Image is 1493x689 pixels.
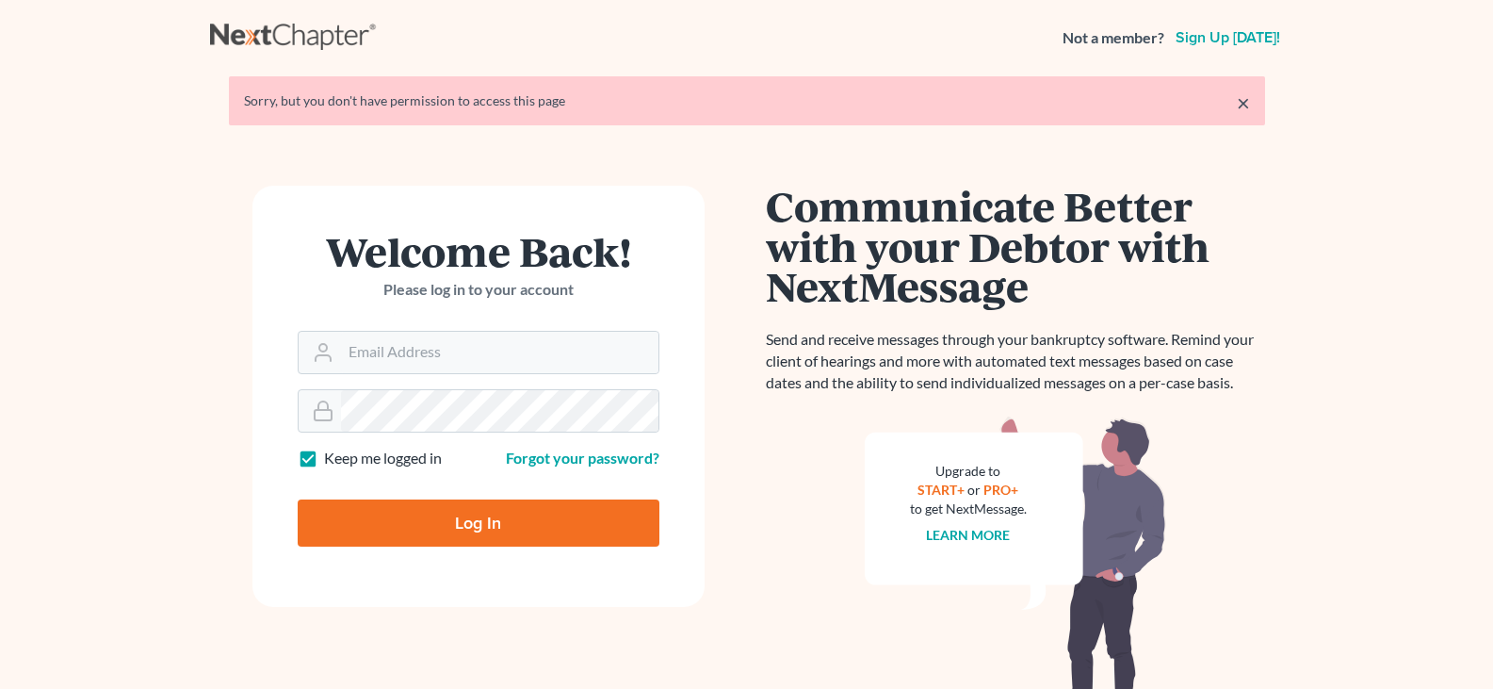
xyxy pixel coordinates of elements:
span: or [967,482,981,498]
a: × [1237,91,1250,114]
strong: Not a member? [1063,27,1164,49]
p: Send and receive messages through your bankruptcy software. Remind your client of hearings and mo... [766,329,1265,394]
a: PRO+ [983,482,1018,498]
a: Learn more [926,527,1010,543]
a: START+ [917,482,965,498]
input: Email Address [341,332,658,373]
div: Sorry, but you don't have permission to access this page [244,91,1250,110]
a: Forgot your password? [506,449,659,467]
label: Keep me logged in [324,448,442,469]
input: Log In [298,500,659,547]
p: Please log in to your account [298,279,659,301]
a: Sign up [DATE]! [1172,30,1284,45]
h1: Communicate Better with your Debtor with NextMessage [766,186,1265,306]
h1: Welcome Back! [298,231,659,271]
div: Upgrade to [910,462,1027,481]
div: to get NextMessage. [910,500,1027,518]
